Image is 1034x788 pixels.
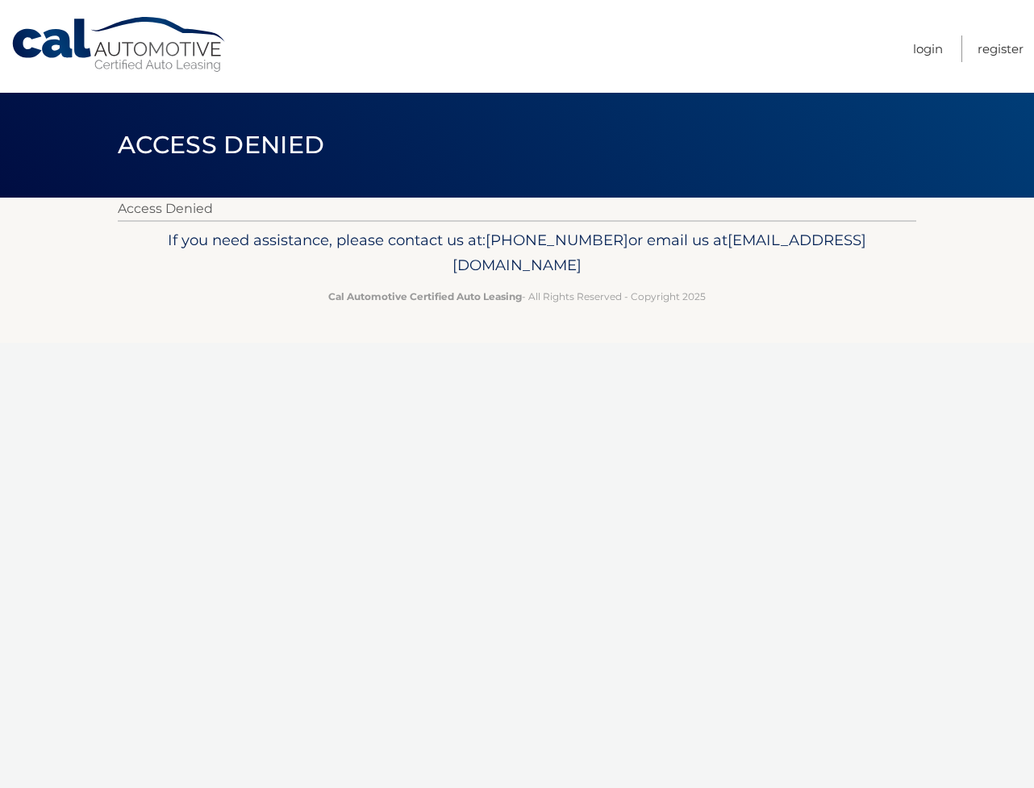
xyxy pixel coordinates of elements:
[328,290,522,302] strong: Cal Automotive Certified Auto Leasing
[10,16,228,73] a: Cal Automotive
[486,231,628,249] span: [PHONE_NUMBER]
[118,198,916,220] p: Access Denied
[128,227,906,279] p: If you need assistance, please contact us at: or email us at
[118,130,324,160] span: Access Denied
[978,35,1024,62] a: Register
[913,35,943,62] a: Login
[128,288,906,305] p: - All Rights Reserved - Copyright 2025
